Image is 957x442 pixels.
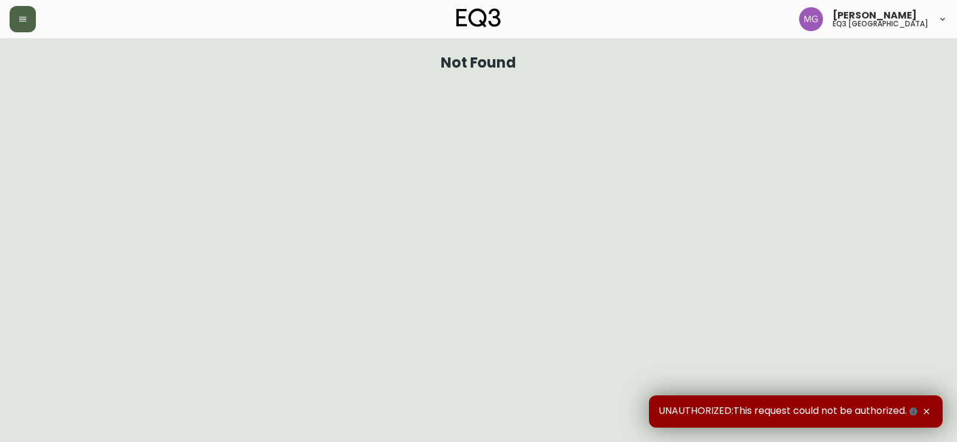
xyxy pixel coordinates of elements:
h1: Not Found [441,57,517,68]
h5: eq3 [GEOGRAPHIC_DATA] [833,20,928,28]
span: [PERSON_NAME] [833,11,917,20]
span: UNAUTHORIZED:This request could not be authorized. [659,405,920,418]
img: de8837be2a95cd31bb7c9ae23fe16153 [799,7,823,31]
img: logo [456,8,501,28]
